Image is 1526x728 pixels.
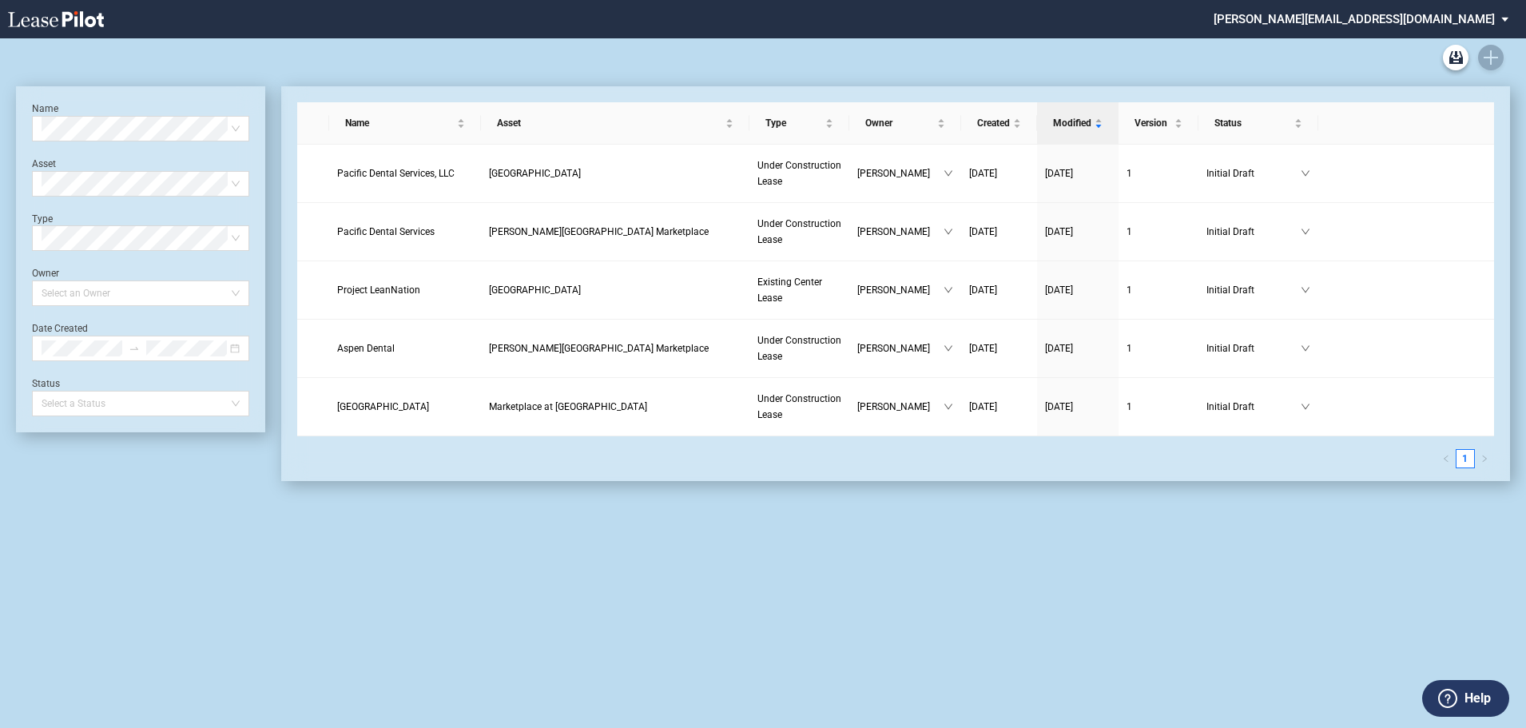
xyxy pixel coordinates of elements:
[757,332,841,364] a: Under Construction Lease
[337,401,429,412] span: Banfield Pet Hospital
[489,226,709,237] span: Kiley Ranch Marketplace
[32,103,58,114] label: Name
[1045,340,1111,356] a: [DATE]
[757,160,841,187] span: Under Construction Lease
[489,168,581,179] span: Harvest Grove
[1045,282,1111,298] a: [DATE]
[1045,343,1073,354] span: [DATE]
[32,323,88,334] label: Date Created
[969,340,1029,356] a: [DATE]
[1127,343,1132,354] span: 1
[1475,449,1494,468] li: Next Page
[857,399,944,415] span: [PERSON_NAME]
[489,343,709,354] span: Kiley Ranch Marketplace
[337,168,455,179] span: Pacific Dental Services, LLC
[1422,680,1509,717] button: Help
[337,399,473,415] a: [GEOGRAPHIC_DATA]
[1127,226,1132,237] span: 1
[329,102,481,145] th: Name
[1045,224,1111,240] a: [DATE]
[1045,401,1073,412] span: [DATE]
[944,344,953,353] span: down
[1135,115,1171,131] span: Version
[489,401,647,412] span: Marketplace at Sycamore Farms
[1437,449,1456,468] button: left
[32,158,56,169] label: Asset
[1301,402,1310,412] span: down
[489,399,741,415] a: Marketplace at [GEOGRAPHIC_DATA]
[1119,102,1198,145] th: Version
[857,282,944,298] span: [PERSON_NAME]
[749,102,849,145] th: Type
[969,168,997,179] span: [DATE]
[1127,340,1190,356] a: 1
[1206,282,1301,298] span: Initial Draft
[969,401,997,412] span: [DATE]
[129,343,140,354] span: to
[757,276,822,304] span: Existing Center Lease
[757,393,841,420] span: Under Construction Lease
[1301,227,1310,237] span: down
[337,343,395,354] span: Aspen Dental
[1127,168,1132,179] span: 1
[1127,165,1190,181] a: 1
[337,224,473,240] a: Pacific Dental Services
[1127,224,1190,240] a: 1
[1443,45,1468,70] a: Archive
[1442,455,1450,463] span: left
[1037,102,1119,145] th: Modified
[1127,284,1132,296] span: 1
[944,285,953,295] span: down
[1206,399,1301,415] span: Initial Draft
[857,224,944,240] span: [PERSON_NAME]
[944,402,953,412] span: down
[1045,226,1073,237] span: [DATE]
[1480,455,1488,463] span: right
[944,227,953,237] span: down
[337,226,435,237] span: Pacific Dental Services
[345,115,454,131] span: Name
[1053,115,1091,131] span: Modified
[1475,449,1494,468] button: right
[1437,449,1456,468] li: Previous Page
[1045,284,1073,296] span: [DATE]
[1206,224,1301,240] span: Initial Draft
[757,216,841,248] a: Under Construction Lease
[1045,168,1073,179] span: [DATE]
[857,165,944,181] span: [PERSON_NAME]
[757,274,841,306] a: Existing Center Lease
[977,115,1010,131] span: Created
[32,378,60,389] label: Status
[944,169,953,178] span: down
[1127,399,1190,415] a: 1
[489,284,581,296] span: Mountainside Crossing
[1464,688,1491,709] label: Help
[1301,285,1310,295] span: down
[1198,102,1318,145] th: Status
[337,165,473,181] a: Pacific Dental Services, LLC
[757,391,841,423] a: Under Construction Lease
[969,284,997,296] span: [DATE]
[765,115,822,131] span: Type
[1045,399,1111,415] a: [DATE]
[497,115,722,131] span: Asset
[969,226,997,237] span: [DATE]
[865,115,934,131] span: Owner
[1456,449,1475,468] li: 1
[757,335,841,362] span: Under Construction Lease
[757,218,841,245] span: Under Construction Lease
[1045,165,1111,181] a: [DATE]
[849,102,961,145] th: Owner
[961,102,1037,145] th: Created
[969,165,1029,181] a: [DATE]
[129,343,140,354] span: swap-right
[489,224,741,240] a: [PERSON_NAME][GEOGRAPHIC_DATA] Marketplace
[489,282,741,298] a: [GEOGRAPHIC_DATA]
[32,268,59,279] label: Owner
[481,102,749,145] th: Asset
[1127,282,1190,298] a: 1
[857,340,944,356] span: [PERSON_NAME]
[969,343,997,354] span: [DATE]
[489,165,741,181] a: [GEOGRAPHIC_DATA]
[1301,344,1310,353] span: down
